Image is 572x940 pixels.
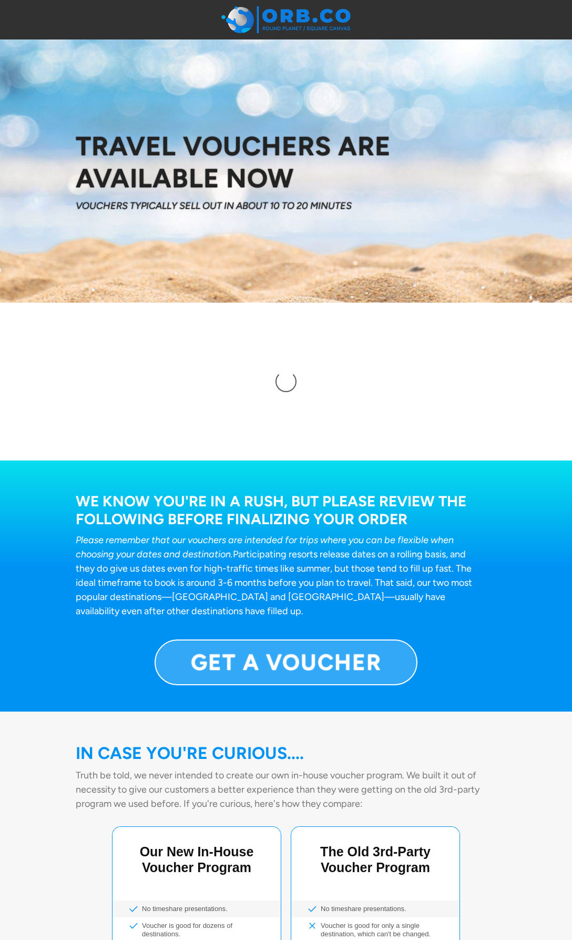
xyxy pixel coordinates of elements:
a: GET A VOUCHER [155,639,417,685]
span: Truth be told, we never intended to create our own in-house voucher program. We built it out of n... [76,769,479,809]
div: Voucher is good for only a single destination, which can't be changed. [321,922,443,938]
div: Our New In-House Voucher Program [129,844,264,875]
span: Participating resorts release dates on a rolling basis, and they do give us dates even for high-t... [76,534,472,617]
b: WE KNOW YOU'RE IN A RUSH, BUT PLEASE REVIEW THE FOLLOWING BEFORE FINALIZING YOUR ORDER [76,492,466,528]
em: VOUCHERS TYPICALLY SELL OUT IN ABOUT 10 TO 20 MINUTES [76,200,352,212]
div: The Old 3rd-Party Voucher Program [308,844,443,875]
div: No timeshare presentations. [142,905,228,913]
div: Voucher is good for dozens of destinations. [142,922,264,938]
b: GET A VOUCHER [191,649,382,676]
h2: IN CASE YOU'RE CURIOUS.... [76,743,496,763]
h1: TRAVEL VOUCHERS ARE AVAILABLE NOW [76,130,496,194]
div: No timeshare presentations. [321,905,406,913]
em: Please remember that our vouchers are intended for trips where you can be flexible when choosing ... [76,534,454,560]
